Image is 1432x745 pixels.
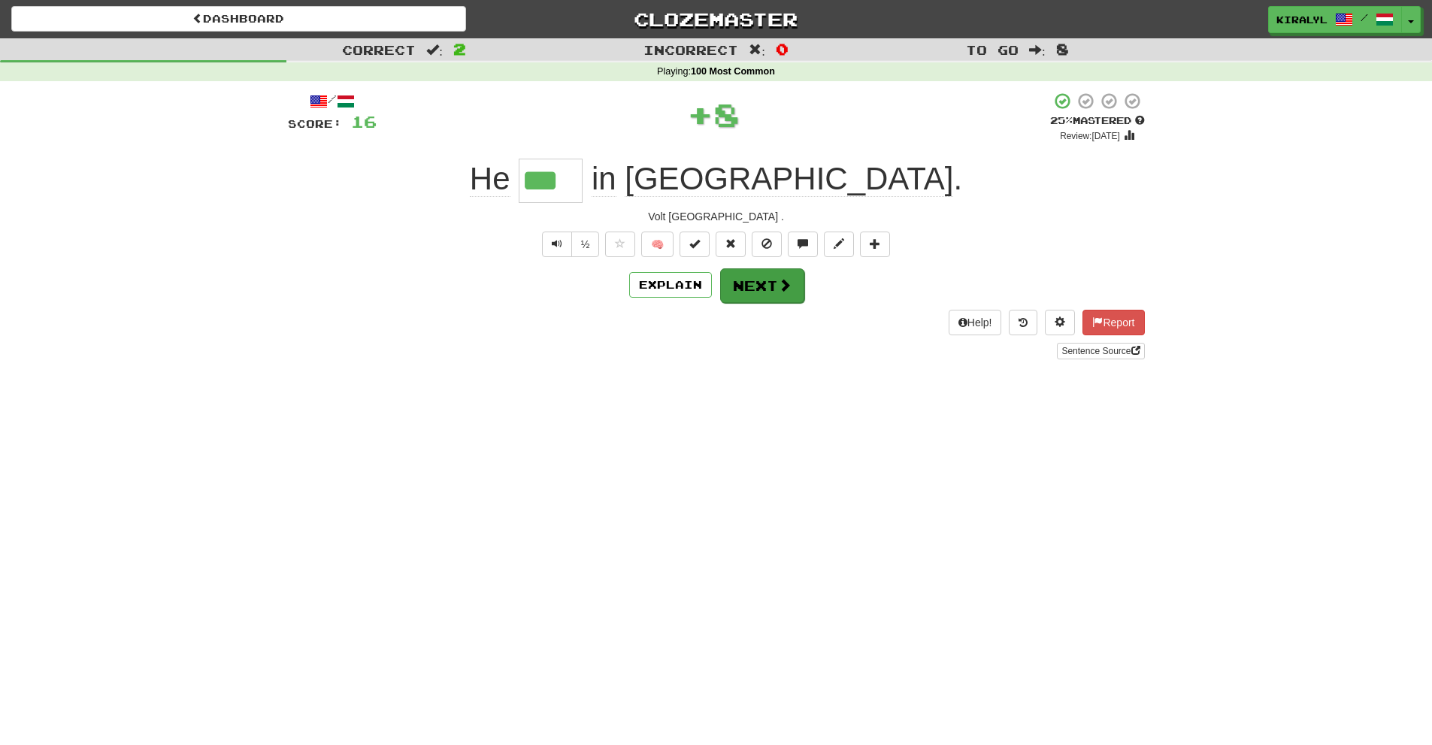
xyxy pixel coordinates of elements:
[625,161,953,197] span: [GEOGRAPHIC_DATA]
[571,232,600,257] button: ½
[641,232,674,257] button: 🧠
[426,44,443,56] span: :
[539,232,600,257] div: Text-to-speech controls
[288,92,377,111] div: /
[1276,13,1328,26] span: kiralyl
[583,161,962,197] span: .
[713,95,740,133] span: 8
[1057,343,1144,359] a: Sentence Source
[11,6,466,32] a: Dashboard
[716,232,746,257] button: Reset to 0% Mastered (alt+r)
[752,232,782,257] button: Ignore sentence (alt+i)
[542,232,572,257] button: Play sentence audio (ctl+space)
[605,232,635,257] button: Favorite sentence (alt+f)
[788,232,818,257] button: Discuss sentence (alt+u)
[1361,12,1368,23] span: /
[1050,114,1145,128] div: Mastered
[776,40,789,58] span: 0
[824,232,854,257] button: Edit sentence (alt+d)
[949,310,1002,335] button: Help!
[687,92,713,137] span: +
[1029,44,1046,56] span: :
[592,161,616,197] span: in
[453,40,466,58] span: 2
[1268,6,1402,33] a: kiralyl /
[1009,310,1037,335] button: Round history (alt+y)
[860,232,890,257] button: Add to collection (alt+a)
[720,268,804,303] button: Next
[489,6,943,32] a: Clozemaster
[1082,310,1144,335] button: Report
[691,66,775,77] strong: 100 Most Common
[680,232,710,257] button: Set this sentence to 100% Mastered (alt+m)
[1050,114,1073,126] span: 25 %
[288,117,342,130] span: Score:
[288,209,1145,224] div: Volt [GEOGRAPHIC_DATA] .
[643,42,738,57] span: Incorrect
[470,161,510,197] span: He
[966,42,1019,57] span: To go
[1060,131,1120,141] small: Review: [DATE]
[1056,40,1069,58] span: 8
[629,272,712,298] button: Explain
[749,44,765,56] span: :
[342,42,416,57] span: Correct
[351,112,377,131] span: 16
